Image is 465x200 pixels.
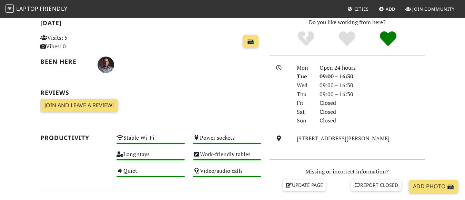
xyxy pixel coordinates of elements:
[315,63,429,72] div: Open 24 hours
[286,30,327,48] div: No
[315,81,429,90] div: 09:00 – 16:30
[293,72,315,81] div: Tue
[40,99,118,112] a: Join and leave a review!
[412,6,455,12] span: Join Community
[98,60,114,68] span: Aleksandar Lazarević
[283,180,326,190] a: Update page
[270,18,425,27] p: Do you like working from here?
[351,180,401,190] a: Report closed
[354,6,369,12] span: Cities
[112,166,189,182] div: Quiet
[40,134,109,141] h2: Productivity
[40,33,109,51] p: Visits: 5 Vibes: 0
[293,99,315,108] div: Fri
[293,63,315,72] div: Mon
[315,90,429,99] div: 09:00 – 16:30
[243,35,258,48] a: 📸
[189,133,265,149] div: Power sockets
[189,166,265,182] div: Video/audio calls
[40,19,261,29] h2: [DATE]
[315,99,429,108] div: Closed
[6,4,14,13] img: LaptopFriendly
[40,58,89,65] h2: Been here
[376,3,398,15] a: Add
[6,3,68,15] a: LaptopFriendly LaptopFriendly
[293,81,315,90] div: Wed
[40,89,261,96] h2: Reviews
[327,30,368,48] div: Yes
[403,3,457,15] a: Join Community
[270,167,425,176] p: Missing or incorrect information?
[98,57,114,73] img: 1484760781-aleksandar-lazarevic.jpg
[315,108,429,117] div: Closed
[112,133,189,149] div: Stable Wi-Fi
[297,134,390,142] a: [STREET_ADDRESS][PERSON_NAME]
[315,72,429,81] div: 09:00 – 16:30
[367,30,408,48] div: Definitely!
[112,149,189,166] div: Long stays
[293,90,315,99] div: Thu
[315,116,429,125] div: Closed
[189,149,265,166] div: Work-friendly tables
[16,5,39,12] span: Laptop
[293,116,315,125] div: Sun
[40,5,67,12] span: Friendly
[386,6,396,12] span: Add
[293,108,315,117] div: Sat
[345,3,372,15] a: Cities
